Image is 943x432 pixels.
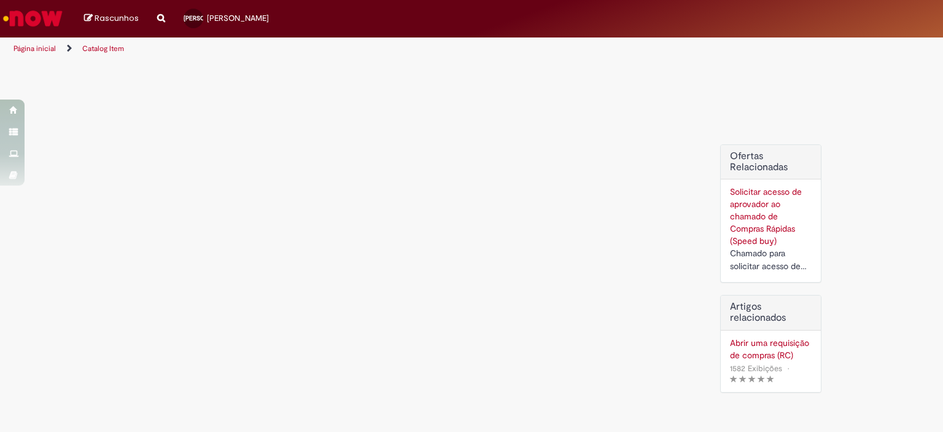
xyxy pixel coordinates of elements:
[1,6,64,31] img: ServiceNow
[730,302,812,323] h3: Artigos relacionados
[207,13,269,23] span: [PERSON_NAME]
[720,144,821,283] div: Ofertas Relacionadas
[730,247,812,273] div: Chamado para solicitar acesso de aprovador ao ticket de Speed buy
[82,44,124,53] a: Catalog Item
[730,186,802,246] a: Solicitar acesso de aprovador ao chamado de Compras Rápidas (Speed buy)
[730,337,812,361] a: Abrir uma requisição de compras (RC)
[84,13,139,25] a: Rascunhos
[730,363,782,374] span: 1582 Exibições
[9,37,619,60] ul: Trilhas de página
[14,44,56,53] a: Página inicial
[785,360,792,377] span: •
[95,12,139,24] span: Rascunhos
[730,151,812,173] h2: Ofertas Relacionadas
[184,14,231,22] span: [PERSON_NAME]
